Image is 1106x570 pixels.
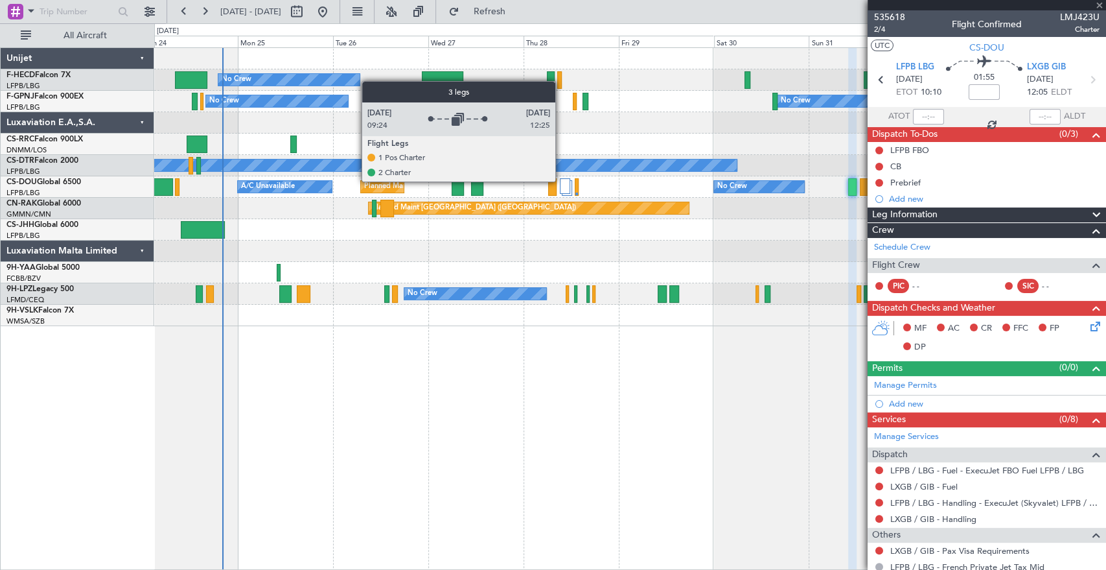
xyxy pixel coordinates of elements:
[896,73,923,86] span: [DATE]
[241,177,295,196] div: A/C Unavailable
[1060,10,1100,24] span: LMJ423U
[6,221,34,229] span: CS-JHH
[372,198,576,218] div: Planned Maint [GEOGRAPHIC_DATA] ([GEOGRAPHIC_DATA])
[220,6,281,18] span: [DATE] - [DATE]
[6,264,36,272] span: 9H-YAA
[1027,86,1048,99] span: 12:05
[6,136,34,143] span: CS-RRC
[524,36,619,47] div: Thu 28
[222,70,251,89] div: No Crew
[364,177,568,196] div: Planned Maint [GEOGRAPHIC_DATA] ([GEOGRAPHIC_DATA])
[6,81,40,91] a: LFPB/LBG
[40,2,114,21] input: Trip Number
[974,71,995,84] span: 01:55
[1013,322,1028,335] span: FFC
[948,322,960,335] span: AC
[1064,110,1085,123] span: ALDT
[6,188,40,198] a: LFPB/LBG
[890,465,1084,476] a: LFPB / LBG - Fuel - ExecuJet FBO Fuel LFPB / LBG
[717,177,747,196] div: No Crew
[6,316,45,326] a: WMSA/SZB
[952,18,1022,31] div: Flight Confirmed
[333,36,428,47] div: Tue 26
[871,40,893,51] button: UTC
[1017,279,1039,293] div: SIC
[889,193,1100,204] div: Add new
[6,71,35,79] span: F-HECD
[6,285,32,293] span: 9H-LPZ
[157,26,179,37] div: [DATE]
[6,307,38,315] span: 9H-VSLK
[872,208,938,222] span: Leg Information
[6,93,84,101] a: F-GPNJFalcon 900EX
[889,398,1100,409] div: Add new
[6,285,74,293] a: 9H-LPZLegacy 500
[890,161,901,172] div: CB
[872,223,894,238] span: Crew
[896,61,934,74] span: LFPB LBG
[890,545,1030,556] a: LXGB / GIB - Pax Visa Requirements
[6,221,78,229] a: CS-JHHGlobal 6000
[14,25,141,46] button: All Aircraft
[6,157,34,165] span: CS-DTR
[6,231,40,241] a: LFPB/LBG
[921,86,941,99] span: 10:10
[6,93,34,101] span: F-GPNJ
[780,91,810,111] div: No Crew
[34,31,137,40] span: All Aircraft
[1059,412,1078,426] span: (0/8)
[890,145,929,156] div: LFPB FBO
[912,280,941,292] div: - -
[1027,61,1066,74] span: LXGB GIB
[6,295,44,305] a: LFMD/CEQ
[1059,361,1078,374] span: (0/0)
[890,497,1100,508] a: LFPB / LBG - Handling - ExecuJet (Skyvalet) LFPB / LBG
[888,110,910,123] span: ATOT
[6,157,78,165] a: CS-DTRFalcon 2000
[1042,280,1071,292] div: - -
[874,10,905,24] span: 535618
[872,412,906,427] span: Services
[888,279,909,293] div: PIC
[6,136,83,143] a: CS-RRCFalcon 900LX
[890,177,921,188] div: Prebrief
[6,209,51,219] a: GMMN/CMN
[6,102,40,112] a: LFPB/LBG
[872,447,908,462] span: Dispatch
[1051,86,1072,99] span: ELDT
[914,322,927,335] span: MF
[872,127,938,142] span: Dispatch To-Dos
[6,200,37,208] span: CN-RAK
[443,1,520,22] button: Refresh
[6,178,37,186] span: CS-DOU
[1059,127,1078,141] span: (0/3)
[1027,73,1054,86] span: [DATE]
[981,322,992,335] span: CR
[896,86,917,99] span: ETOT
[408,284,437,303] div: No Crew
[462,7,516,16] span: Refresh
[619,36,714,47] div: Fri 29
[714,36,809,47] div: Sat 30
[872,258,920,273] span: Flight Crew
[238,36,333,47] div: Mon 25
[872,301,995,316] span: Dispatch Checks and Weather
[969,41,1004,54] span: CS-DOU
[6,274,41,283] a: FCBB/BZV
[874,24,905,35] span: 2/4
[872,361,903,376] span: Permits
[6,264,80,272] a: 9H-YAAGlobal 5000
[6,200,81,208] a: CN-RAKGlobal 6000
[914,341,926,354] span: DP
[428,36,524,47] div: Wed 27
[143,36,238,47] div: Sun 24
[809,36,904,47] div: Sun 31
[874,241,930,254] a: Schedule Crew
[890,481,958,492] a: LXGB / GIB - Fuel
[6,167,40,176] a: LFPB/LBG
[6,307,74,315] a: 9H-VSLKFalcon 7X
[890,514,976,525] a: LXGB / GIB - Handling
[874,431,939,444] a: Manage Services
[6,178,81,186] a: CS-DOUGlobal 6500
[6,71,71,79] a: F-HECDFalcon 7X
